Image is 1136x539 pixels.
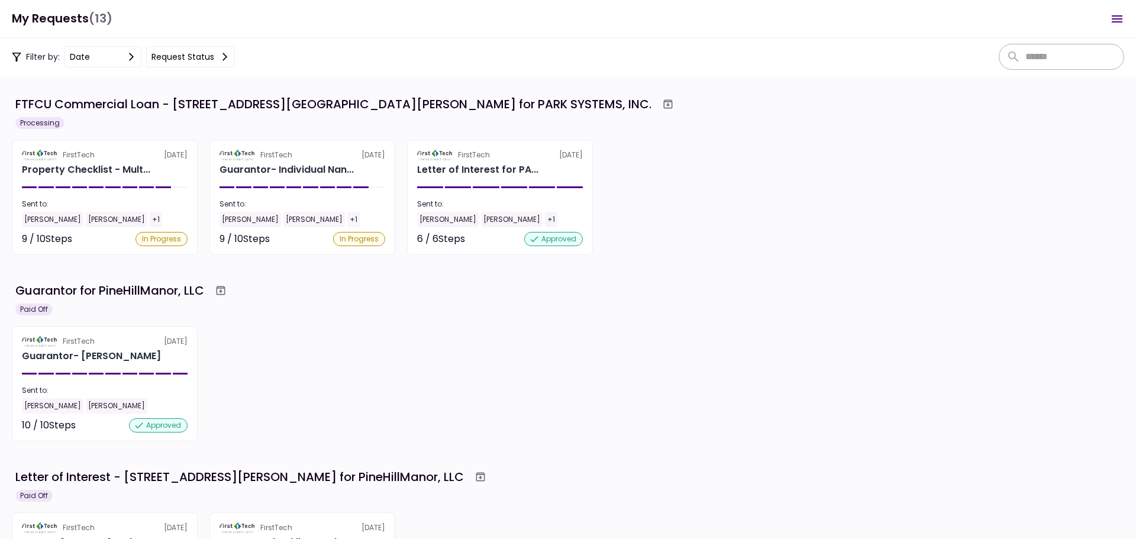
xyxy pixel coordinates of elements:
div: Sent to: [22,199,188,209]
div: Sent to: [22,385,188,396]
div: FirstTech [260,150,292,160]
div: In Progress [135,232,188,246]
div: In Progress [333,232,385,246]
div: 6 / 6 Steps [417,232,465,246]
div: [PERSON_NAME] [417,212,479,227]
div: [PERSON_NAME] [481,212,543,227]
img: Partner logo [22,336,58,347]
button: Request status [146,46,235,67]
div: Letter of Interest - [STREET_ADDRESS][PERSON_NAME] for PineHillManor, LLC [15,468,464,486]
div: Guarantor for PineHillManor, LLC [15,282,204,299]
div: +1 [347,212,360,227]
img: Partner logo [22,522,58,533]
button: Open menu [1103,5,1131,33]
div: [DATE] [417,150,583,160]
div: 9 / 10 Steps [220,232,270,246]
button: date [64,46,141,67]
div: 10 / 10 Steps [22,418,76,433]
div: 9 / 10 Steps [22,232,72,246]
div: Processing [15,117,64,129]
img: Partner logo [417,150,453,160]
div: approved [129,418,188,433]
img: Partner logo [220,522,256,533]
div: +1 [545,212,557,227]
div: FTFCU Commercial Loan - [STREET_ADDRESS][GEOGRAPHIC_DATA][PERSON_NAME] for PARK SYSTEMS, INC. [15,95,651,113]
div: FirstTech [63,336,95,347]
div: [PERSON_NAME] [220,212,281,227]
div: [DATE] [220,150,385,160]
div: Filter by: [12,46,235,67]
div: approved [524,232,583,246]
div: [PERSON_NAME] [283,212,345,227]
div: [PERSON_NAME] [86,398,147,414]
div: Property Checklist - Multi-Family 600 Holly Drive [22,163,150,177]
div: FirstTech [63,150,95,160]
div: [PERSON_NAME] [22,212,83,227]
div: date [70,50,90,63]
div: Paid Off [15,490,53,502]
span: (13) [89,7,112,31]
div: [DATE] [22,522,188,533]
div: Sent to: [220,199,385,209]
button: Archive workflow [657,93,679,115]
h2: Guarantor- [PERSON_NAME] [22,349,161,363]
button: Archive workflow [210,280,231,301]
img: Partner logo [22,150,58,160]
div: [DATE] [22,336,188,347]
div: Letter of Interest for PARK SYSTEMS, INC. 600 Holly Drive Albany [417,163,538,177]
div: [DATE] [220,522,385,533]
h1: My Requests [12,7,112,31]
div: [PERSON_NAME] [86,212,147,227]
img: Partner logo [220,150,256,160]
button: Archive workflow [470,466,491,488]
div: Guarantor- Individual Nancy McKee [220,163,354,177]
div: FirstTech [260,522,292,533]
div: [PERSON_NAME] [22,398,83,414]
div: FirstTech [63,522,95,533]
div: Sent to: [417,199,583,209]
div: [DATE] [22,150,188,160]
div: FirstTech [458,150,490,160]
div: +1 [150,212,162,227]
div: Paid Off [15,304,53,315]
